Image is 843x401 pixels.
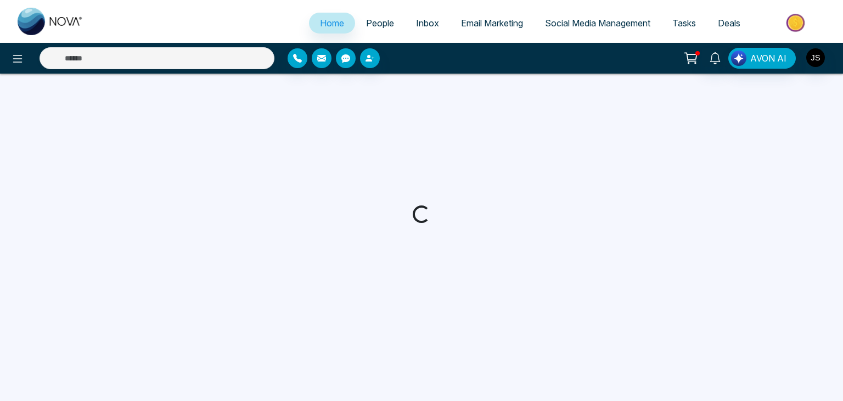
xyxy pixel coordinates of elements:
a: Tasks [661,13,707,34]
a: Social Media Management [534,13,661,34]
span: Social Media Management [545,18,650,29]
a: People [355,13,405,34]
span: Email Marketing [461,18,523,29]
a: Deals [707,13,751,34]
span: Home [320,18,344,29]
a: Inbox [405,13,450,34]
span: AVON AI [750,52,786,65]
span: Tasks [672,18,696,29]
img: Market-place.gif [757,10,836,35]
img: Nova CRM Logo [18,8,83,35]
img: Lead Flow [731,51,746,66]
span: People [366,18,394,29]
a: Home [309,13,355,34]
img: User Avatar [806,48,825,67]
span: Inbox [416,18,439,29]
button: AVON AI [728,48,796,69]
a: Email Marketing [450,13,534,34]
span: Deals [718,18,740,29]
